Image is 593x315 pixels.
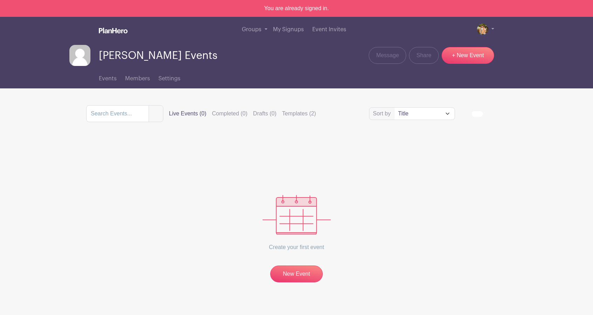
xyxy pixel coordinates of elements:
div: order and view [472,111,507,117]
a: Event Invites [309,17,349,42]
img: 074A3573-reduced%20size.jpg [477,24,488,35]
p: Create your first event [263,235,331,260]
label: Templates (2) [282,109,316,118]
img: default-ce2991bfa6775e67f084385cd625a349d9dcbb7a52a09fb2fda1e96e2d18dcdb.png [69,45,90,66]
span: Event Invites [312,27,346,32]
span: Message [376,51,399,60]
span: [PERSON_NAME] Events [99,50,217,61]
a: My Signups [270,17,307,42]
label: Drafts (0) [253,109,277,118]
a: Members [125,66,150,88]
span: Share [416,51,431,60]
a: Settings [158,66,180,88]
input: Search Events... [86,105,149,122]
label: Live Events (0) [169,109,206,118]
a: Share [409,47,439,64]
span: Events [99,76,117,81]
img: events_empty-56550af544ae17c43cc50f3ebafa394433d06d5f1891c01edc4b5d1d59cfda54.svg [263,195,331,235]
span: Groups [242,27,261,32]
a: Groups [239,17,270,42]
img: logo_white-6c42ec7e38ccf1d336a20a19083b03d10ae64f83f12c07503d8b9e83406b4c7d.svg [99,28,128,33]
a: + New Event [442,47,494,64]
span: Settings [158,76,180,81]
label: Completed (0) [212,109,247,118]
span: My Signups [273,27,304,32]
a: New Event [270,266,323,282]
label: Sort by [373,109,393,118]
span: Members [125,76,150,81]
div: filters [169,109,316,118]
a: Message [369,47,406,64]
a: Events [99,66,117,88]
